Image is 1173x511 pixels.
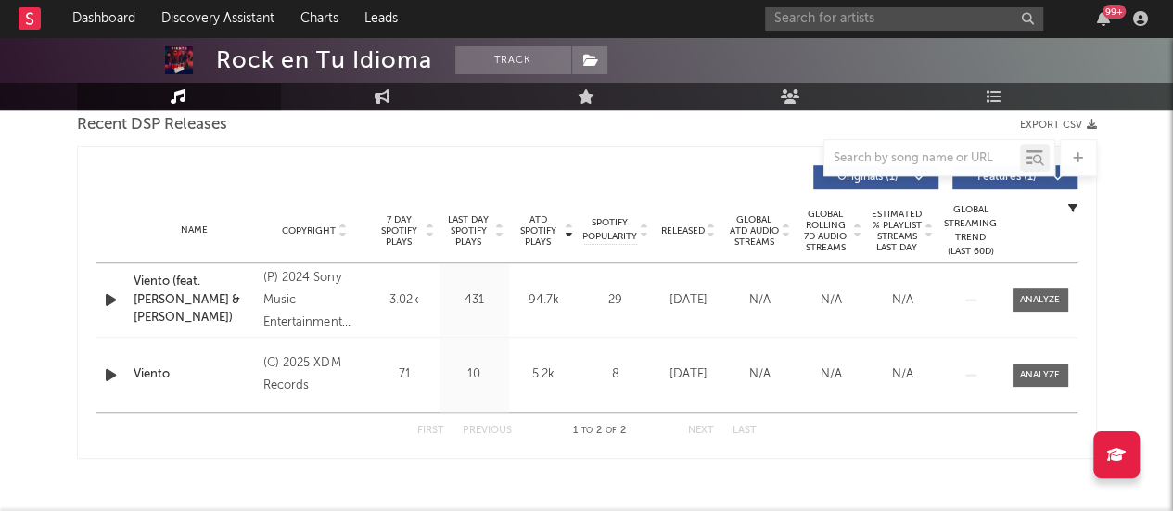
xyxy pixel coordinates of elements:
div: [DATE] [657,291,720,310]
div: N/A [872,365,934,384]
div: N/A [800,291,862,310]
div: 1 2 2 [549,420,651,442]
button: Export CSV [1020,120,1097,131]
div: N/A [729,291,791,310]
div: [DATE] [657,365,720,384]
a: Viento (feat. [PERSON_NAME] & [PERSON_NAME]) [134,273,255,327]
span: to [581,427,593,435]
span: 7 Day Spotify Plays [375,214,424,248]
div: 10 [444,365,504,384]
input: Search by song name or URL [824,151,1020,166]
input: Search for artists [765,7,1043,31]
div: 8 [583,365,648,384]
button: Features(1) [952,165,1077,189]
div: Rock en Tu Idioma [216,46,432,74]
a: Viento [134,365,255,384]
button: Track [455,46,571,74]
button: Originals(1) [813,165,938,189]
span: ATD Spotify Plays [514,214,563,248]
div: 99 + [1103,5,1126,19]
span: Recent DSP Releases [77,114,227,136]
div: N/A [800,365,862,384]
span: Copyright [282,225,336,236]
div: 94.7k [514,291,574,310]
div: (C) 2025 XDM Records [263,352,364,397]
div: Global Streaming Trend (Last 60D) [943,203,999,259]
span: Originals ( 1 ) [825,172,911,183]
button: Last [733,426,757,436]
div: 29 [583,291,648,310]
span: Estimated % Playlist Streams Last Day [872,209,923,253]
span: Global Rolling 7D Audio Streams [800,209,851,253]
button: 99+ [1097,11,1110,26]
div: 431 [444,291,504,310]
button: Next [688,426,714,436]
div: 3.02k [375,291,435,310]
div: N/A [729,365,791,384]
div: (P) 2024 Sony Music Entertainment México, S.A. de C.V. Bajo Distribución en Exclusiva de Bobo Music [263,267,364,334]
button: Previous [463,426,512,436]
span: Released [661,225,705,236]
button: First [417,426,444,436]
span: Spotify Popularity [582,216,637,244]
span: Last Day Spotify Plays [444,214,493,248]
div: Name [134,224,255,237]
span: Features ( 1 ) [964,172,1050,183]
div: N/A [872,291,934,310]
div: 5.2k [514,365,574,384]
span: of [606,427,617,435]
div: 71 [375,365,435,384]
span: Global ATD Audio Streams [729,214,780,248]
